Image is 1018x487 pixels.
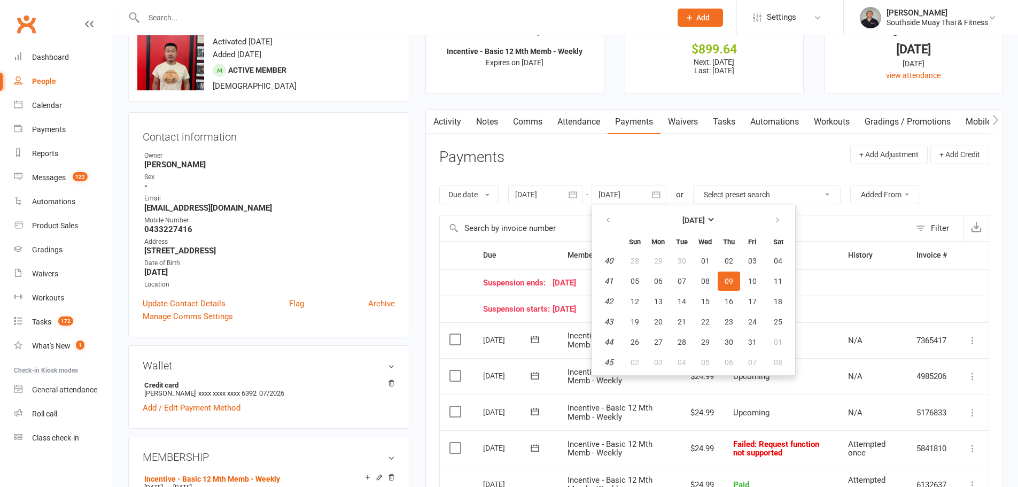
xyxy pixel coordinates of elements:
[14,142,113,166] a: Reports
[718,333,740,352] button: 30
[857,110,958,134] a: Gradings / Promotions
[213,37,273,47] time: Activated [DATE]
[144,246,395,256] strong: [STREET_ADDRESS]
[678,395,724,431] td: $24.99
[725,358,733,367] span: 06
[228,66,286,74] span: Active member
[32,125,66,134] div: Payments
[931,222,949,235] div: Filter
[741,353,764,372] button: 07
[13,11,40,37] a: Clubworx
[694,333,717,352] button: 29
[701,297,710,306] span: 15
[144,203,395,213] strong: [EMAIL_ADDRESS][DOMAIN_NAME]
[907,242,957,269] th: Invoice #
[137,24,204,90] img: image1745919667.png
[671,333,693,352] button: 28
[718,292,740,311] button: 16
[32,293,64,302] div: Workouts
[678,9,723,27] button: Add
[14,118,113,142] a: Payments
[506,110,550,134] a: Comms
[143,297,226,310] a: Update Contact Details
[748,338,757,346] span: 31
[671,251,693,270] button: 30
[838,242,907,269] th: History
[635,44,794,55] div: $899.64
[32,269,58,278] div: Waivers
[907,395,957,431] td: 5176833
[701,318,710,326] span: 22
[368,297,395,310] a: Archive
[718,312,740,331] button: 23
[701,257,710,265] span: 01
[676,238,688,246] small: Tuesday
[631,257,639,265] span: 28
[73,172,88,181] span: 122
[671,353,693,372] button: 04
[733,408,770,418] span: Upcoming
[767,5,796,29] span: Settings
[483,331,532,348] div: [DATE]
[748,238,756,246] small: Friday
[774,297,782,306] span: 18
[671,272,693,291] button: 07
[484,27,491,37] i: ✓
[765,353,792,372] button: 08
[671,312,693,331] button: 21
[834,58,993,69] div: [DATE]
[694,292,717,311] button: 15
[654,358,663,367] span: 03
[850,185,920,204] button: Added From
[654,338,663,346] span: 27
[14,238,113,262] a: Gradings
[774,338,782,346] span: 01
[143,451,395,463] h3: MEMBERSHIP
[14,426,113,450] a: Class kiosk mode
[483,279,947,288] div: [DATE]
[907,430,957,467] td: 5841810
[911,215,963,241] button: Filter
[14,190,113,214] a: Automations
[848,372,862,381] span: N/A
[647,251,670,270] button: 29
[741,251,764,270] button: 03
[144,258,395,268] div: Date of Birth
[144,237,395,247] div: Address
[907,358,957,395] td: 4985206
[558,242,678,269] th: Membership
[144,151,395,161] div: Owner
[213,81,297,91] span: [DEMOGRAPHIC_DATA]
[144,225,395,234] strong: 0433227416
[32,149,58,158] div: Reports
[14,166,113,190] a: Messages 122
[469,110,506,134] a: Notes
[647,292,670,311] button: 13
[483,404,532,420] div: [DATE]
[624,353,646,372] button: 02
[654,318,663,326] span: 20
[568,403,652,422] span: Incentive - Basic 12 Mth Memb - Weekly
[144,280,395,290] div: Location
[604,276,613,286] em: 41
[14,262,113,286] a: Waivers
[860,7,881,28] img: thumb_image1524148262.png
[604,256,613,266] em: 40
[694,272,717,291] button: 08
[144,181,395,191] strong: -
[701,277,710,285] span: 08
[624,272,646,291] button: 05
[748,358,757,367] span: 07
[834,44,993,55] div: [DATE]
[647,272,670,291] button: 06
[143,127,395,143] h3: Contact information
[660,110,705,134] a: Waivers
[701,338,710,346] span: 29
[439,185,499,204] button: Due date
[144,475,280,483] a: Incentive - Basic 12 Mth Memb - Weekly
[14,334,113,358] a: What's New1
[725,277,733,285] span: 09
[765,333,792,352] button: 01
[651,238,665,246] small: Monday
[550,110,608,134] a: Attendance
